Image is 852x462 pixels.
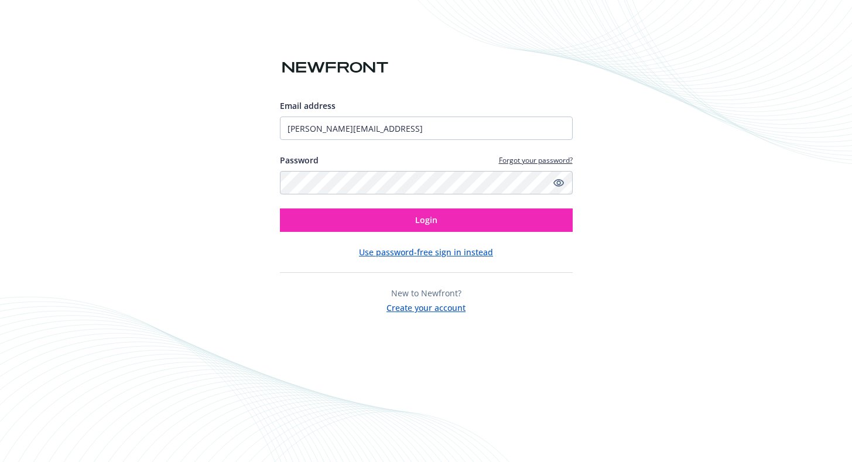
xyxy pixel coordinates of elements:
button: Use password-free sign in instead [359,246,493,258]
span: Login [415,214,437,225]
input: Enter your email [280,117,573,140]
label: Password [280,154,319,166]
a: Show password [552,176,566,190]
a: Forgot your password? [499,155,573,165]
input: Enter your password [280,171,573,194]
span: New to Newfront? [391,288,461,299]
img: Newfront logo [280,57,391,78]
button: Create your account [386,299,466,314]
span: Email address [280,100,336,111]
button: Login [280,208,573,232]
